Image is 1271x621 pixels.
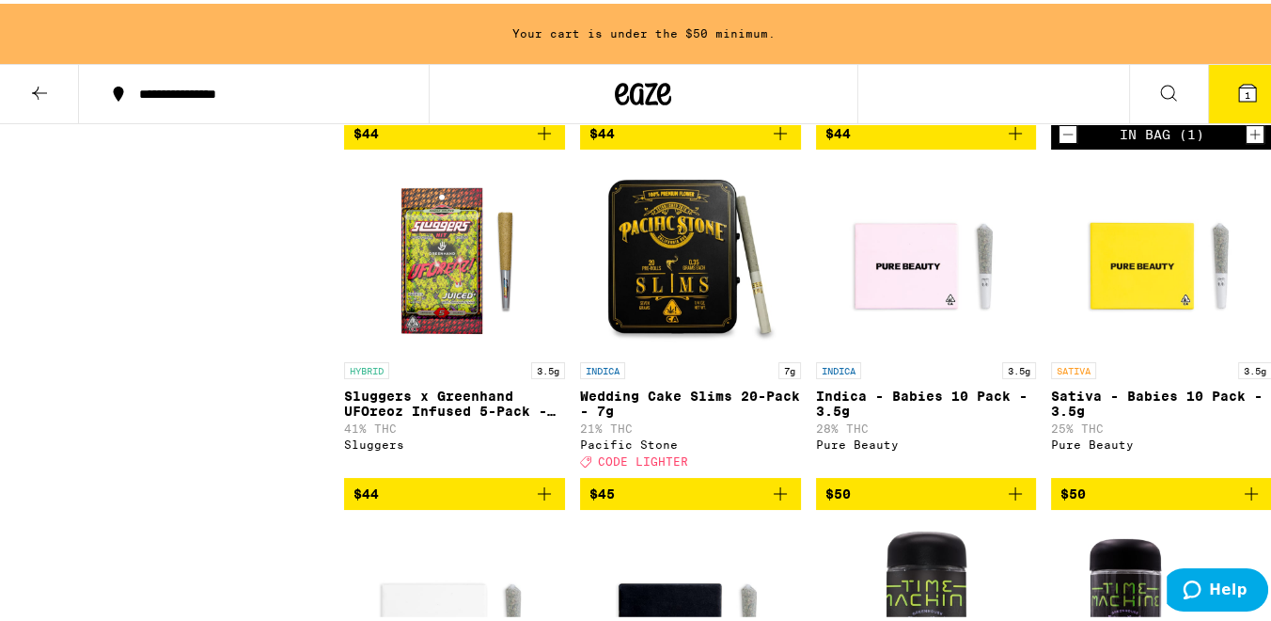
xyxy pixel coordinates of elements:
p: 7g [778,358,801,375]
button: Add to bag [344,474,565,506]
p: SATIVA [1051,358,1096,375]
p: INDICA [816,358,861,375]
p: Wedding Cake Slims 20-Pack - 7g [580,385,801,415]
img: Pacific Stone - Wedding Cake Slims 20-Pack - 7g [596,161,784,349]
button: Add to bag [580,114,801,146]
span: $44 [353,483,379,498]
div: Sluggers [344,435,565,447]
button: Add to bag [580,474,801,506]
img: Sluggers - Sluggers x Greenhand UFOreoz Infused 5-Pack - 3.5g [360,161,548,349]
span: CODE LIGHTER [598,453,688,465]
img: Pure Beauty - Indica - Babies 10 Pack - 3.5g [832,161,1020,349]
div: Pacific Stone [580,435,801,447]
a: Open page for Wedding Cake Slims 20-Pack - 7g from Pacific Stone [580,161,801,473]
p: 28% THC [816,419,1037,431]
iframe: Opens a widget where you can find more information [1167,565,1268,612]
img: Pure Beauty - Sativa - Babies 10 Pack - 3.5g [1068,161,1256,349]
p: 21% THC [580,419,801,431]
a: Open page for Indica - Babies 10 Pack - 3.5g from Pure Beauty [816,161,1037,473]
p: INDICA [580,358,625,375]
span: $50 [825,483,851,498]
button: Increment [1246,121,1264,140]
p: 3.5g [1002,358,1036,375]
span: $44 [353,122,379,137]
p: 3.5g [531,358,565,375]
span: $44 [825,122,851,137]
p: 41% THC [344,419,565,431]
button: Decrement [1059,121,1077,140]
p: HYBRID [344,358,389,375]
span: 1 [1245,86,1250,97]
span: $50 [1060,483,1086,498]
span: $44 [589,122,615,137]
p: Sluggers x Greenhand UFOreoz Infused 5-Pack - 3.5g [344,385,565,415]
span: $45 [589,483,615,498]
button: Add to bag [816,114,1037,146]
button: Add to bag [816,474,1037,506]
div: In Bag (1) [1120,123,1204,138]
p: Indica - Babies 10 Pack - 3.5g [816,385,1037,415]
button: Add to bag [344,114,565,146]
a: Open page for Sluggers x Greenhand UFOreoz Infused 5-Pack - 3.5g from Sluggers [344,161,565,473]
div: Pure Beauty [816,435,1037,447]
